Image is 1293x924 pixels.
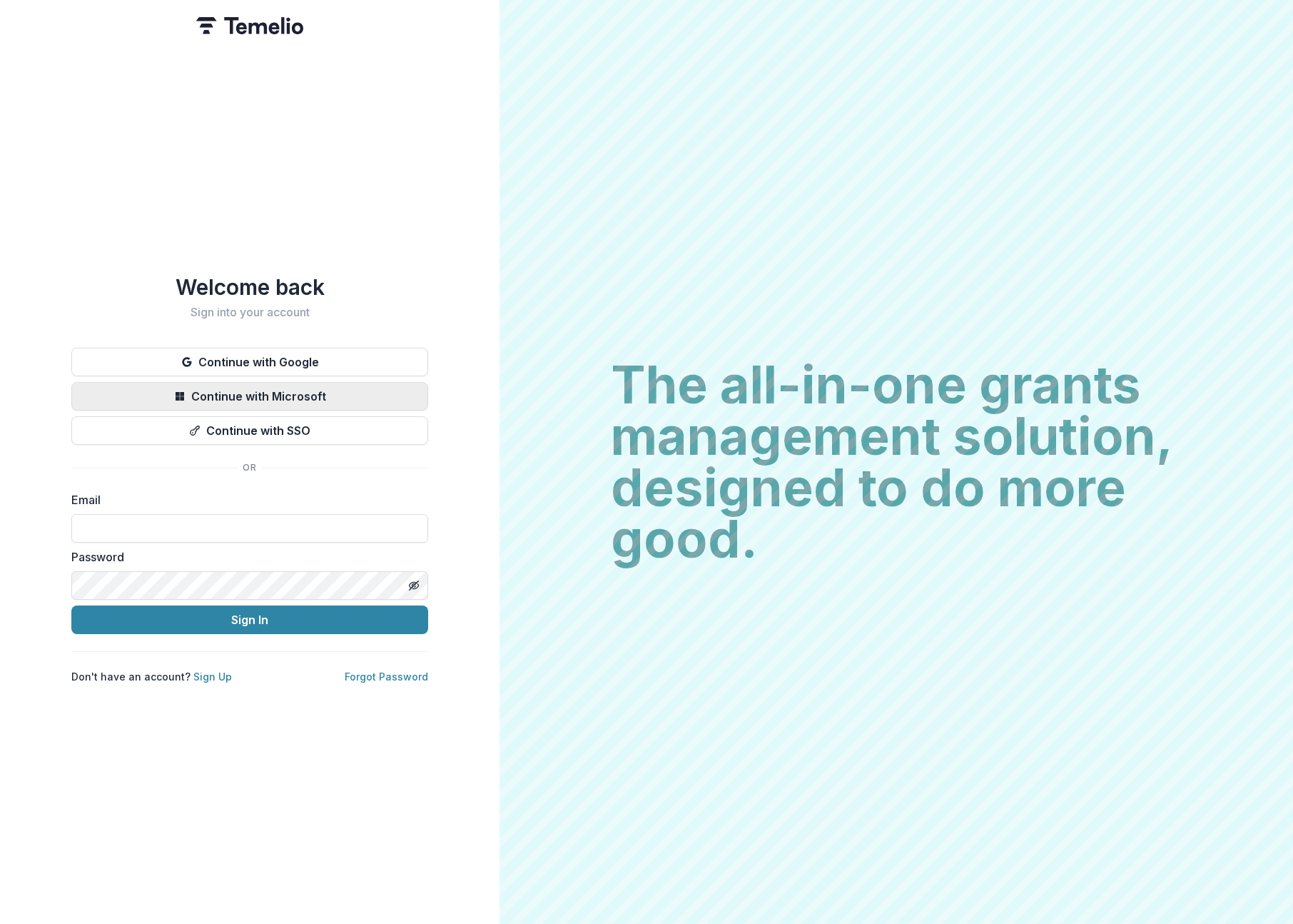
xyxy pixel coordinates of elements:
[193,671,232,683] a: Sign Up
[71,416,428,445] button: Continue with SSO
[402,574,425,597] button: Toggle password visibility
[71,274,428,300] h1: Welcome back
[71,606,428,634] button: Sign In
[196,17,303,34] img: Temelio
[71,669,232,684] p: Don't have an account?
[71,382,428,411] button: Continue with Microsoft
[71,306,428,319] h2: Sign into your account
[71,548,420,566] label: Password
[71,491,420,508] label: Email
[345,671,428,683] a: Forgot Password
[71,348,428,376] button: Continue with Google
